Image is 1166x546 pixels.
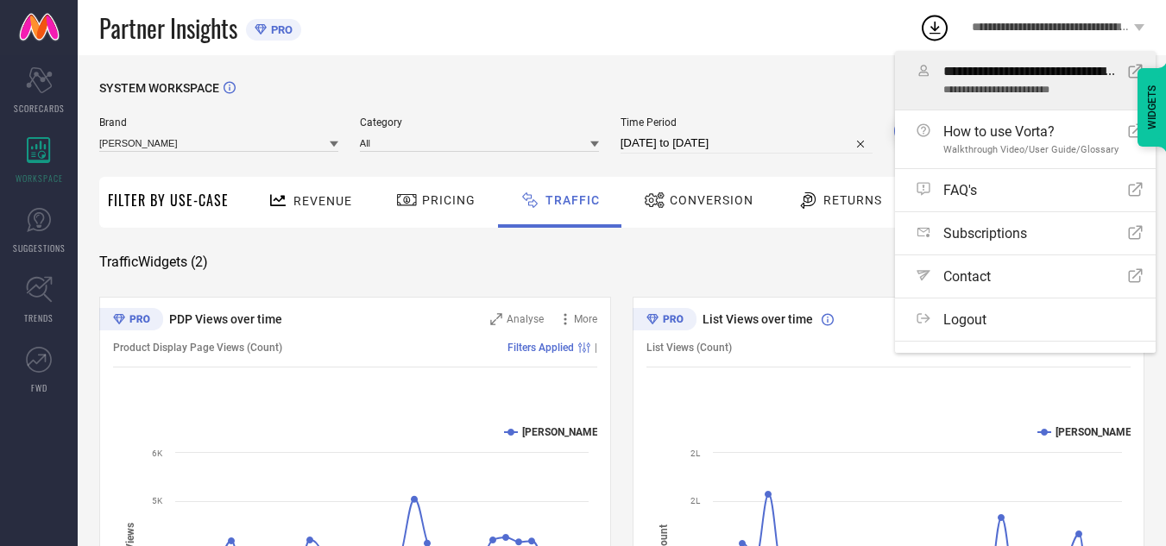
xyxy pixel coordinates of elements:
span: WORKSPACE [16,172,63,185]
span: FAQ's [943,182,977,198]
div: Premium [633,308,696,334]
span: Filters Applied [507,342,574,354]
span: Filter By Use-Case [108,190,229,210]
span: How to use Vorta? [943,123,1119,140]
span: SYSTEM WORKSPACE [99,81,219,95]
span: Product Display Page Views (Count) [113,342,282,354]
span: Pricing [422,193,476,207]
text: [PERSON_NAME] [522,426,601,438]
text: 6K [152,449,163,458]
input: Select time period [621,133,873,154]
span: List Views (Count) [646,342,732,354]
span: SCORECARDS [14,102,65,115]
span: FWD [31,381,47,394]
svg: Zoom [490,313,502,325]
text: 2L [690,496,701,505]
span: Partner Insights [99,10,237,46]
span: List Views over time [703,312,813,326]
span: SUGGESTIONS [13,242,66,254]
span: Category [360,116,599,129]
span: TRENDS [24,311,54,324]
div: Open download list [919,12,950,43]
a: How to use Vorta?Walkthrough Video/User Guide/Glossary [895,110,1156,168]
span: Revenue [293,194,352,208]
span: Brand [99,116,338,129]
span: PDP Views over time [169,312,282,326]
span: More [574,313,597,325]
a: FAQ's [895,169,1156,211]
span: Traffic [545,193,600,207]
span: Traffic Widgets ( 2 ) [99,254,208,271]
span: Logout [943,311,986,328]
span: Conversion [670,193,753,207]
span: PRO [267,23,293,36]
span: Subscriptions [943,225,1027,242]
a: Contact [895,255,1156,298]
span: Time Period [621,116,873,129]
text: 2L [690,449,701,458]
span: Analyse [507,313,544,325]
text: [PERSON_NAME] [1056,426,1134,438]
span: | [595,342,597,354]
span: Walkthrough Video/User Guide/Glossary [943,144,1119,155]
span: Returns [823,193,882,207]
div: Premium [99,308,163,334]
span: Contact [943,268,991,285]
a: Subscriptions [895,212,1156,254]
text: 5K [152,496,163,505]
